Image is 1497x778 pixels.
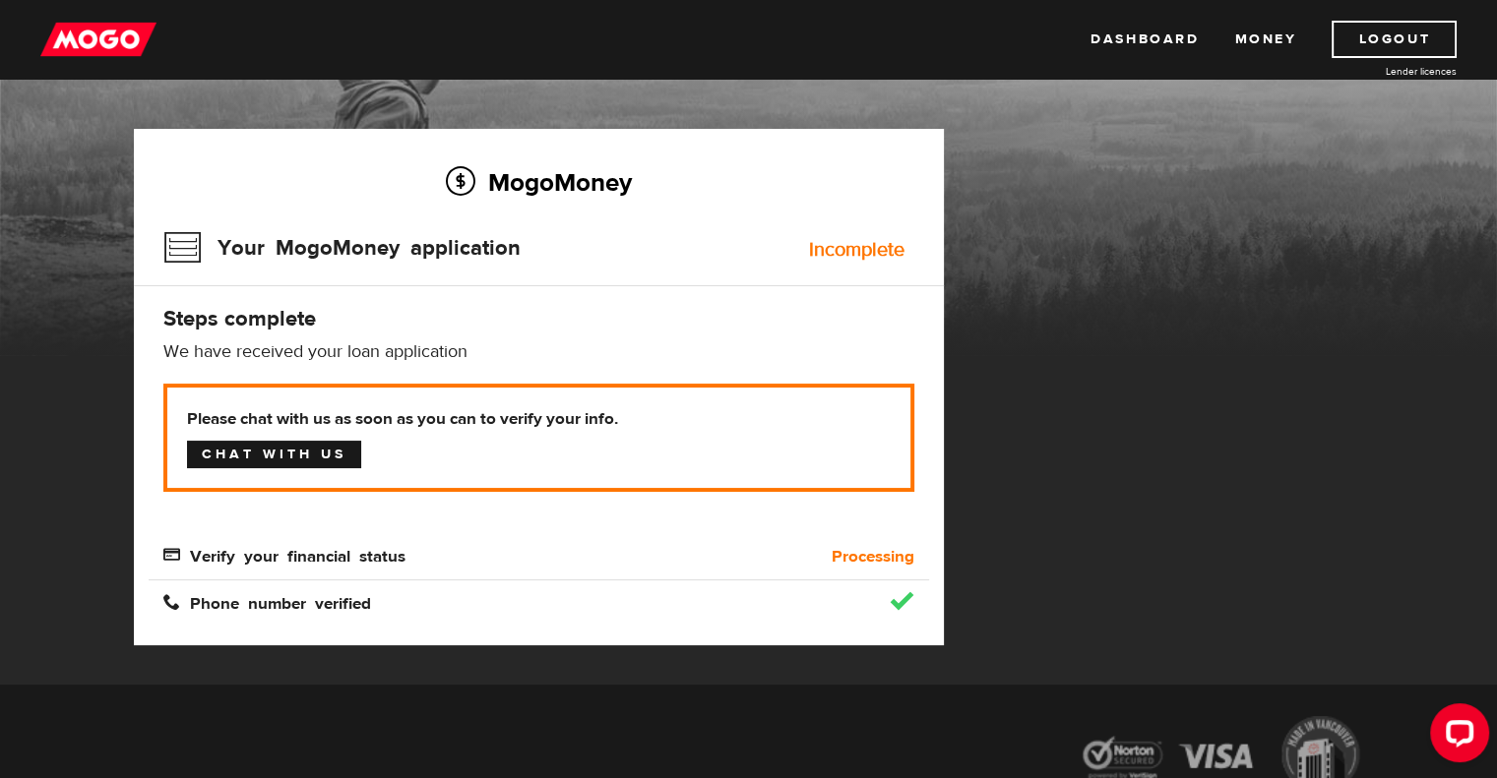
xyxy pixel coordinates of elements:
[40,21,156,58] img: mogo_logo-11ee424be714fa7cbb0f0f49df9e16ec.png
[163,161,914,203] h2: MogoMoney
[1414,695,1497,778] iframe: LiveChat chat widget
[1332,21,1457,58] a: Logout
[1234,21,1296,58] a: Money
[1091,21,1199,58] a: Dashboard
[134,43,1364,85] h1: MogoMoney
[163,340,914,364] p: We have received your loan application
[163,222,521,273] h3: Your MogoMoney application
[809,240,904,260] div: Incomplete
[187,407,891,431] b: Please chat with us as soon as you can to verify your info.
[163,305,914,332] h4: Steps complete
[832,545,914,569] b: Processing
[163,593,371,610] span: Phone number verified
[1309,64,1457,79] a: Lender licences
[163,546,405,563] span: Verify your financial status
[187,441,361,468] a: Chat with us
